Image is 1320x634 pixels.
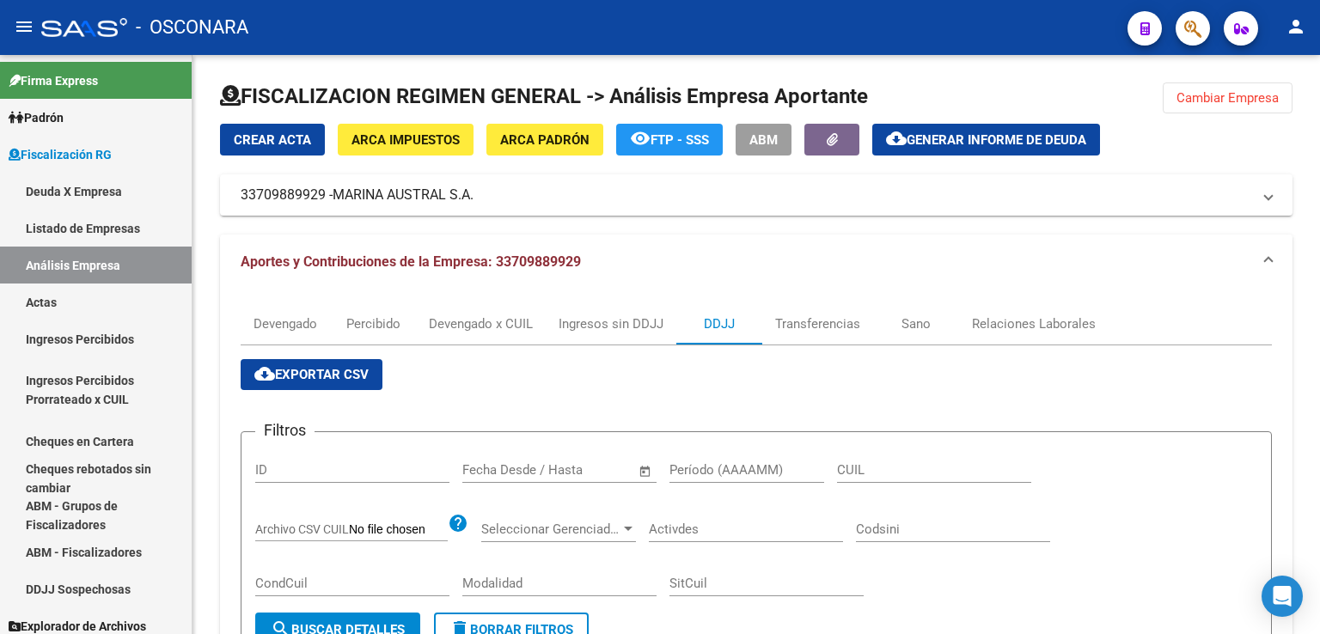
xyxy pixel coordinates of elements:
[241,359,382,390] button: Exportar CSV
[9,145,112,164] span: Fiscalización RG
[534,462,617,478] input: End date
[1262,576,1303,617] div: Open Intercom Messenger
[481,521,620,537] span: Seleccionar Gerenciador
[616,124,723,155] button: FTP - SSS
[1163,82,1292,113] button: Cambiar Empresa
[9,108,64,127] span: Padrón
[1286,16,1306,37] mat-icon: person
[234,132,311,148] span: Crear Acta
[872,124,1100,155] button: Generar informe de deuda
[220,174,1292,216] mat-expansion-panel-header: 33709889929 -MARINA AUSTRAL S.A.
[333,186,474,204] span: MARINA AUSTRAL S.A.
[907,132,1086,148] span: Generar informe de deuda
[704,314,735,333] div: DDJJ
[254,314,317,333] div: Devengado
[255,522,349,536] span: Archivo CSV CUIL
[462,462,518,478] input: Start date
[241,253,581,270] span: Aportes y Contribuciones de la Empresa: 33709889929
[736,124,791,155] button: ABM
[775,314,860,333] div: Transferencias
[255,418,315,442] h3: Filtros
[241,186,1251,204] mat-panel-title: 33709889929 -
[338,124,474,155] button: ARCA Impuestos
[254,367,369,382] span: Exportar CSV
[630,128,651,149] mat-icon: remove_red_eye
[254,363,275,384] mat-icon: cloud_download
[9,71,98,90] span: Firma Express
[220,235,1292,290] mat-expansion-panel-header: Aportes y Contribuciones de la Empresa: 33709889929
[14,16,34,37] mat-icon: menu
[901,314,931,333] div: Sano
[500,132,590,148] span: ARCA Padrón
[346,314,400,333] div: Percibido
[351,132,460,148] span: ARCA Impuestos
[651,132,709,148] span: FTP - SSS
[220,124,325,155] button: Crear Acta
[559,314,663,333] div: Ingresos sin DDJJ
[486,124,603,155] button: ARCA Padrón
[749,132,778,148] span: ABM
[972,314,1096,333] div: Relaciones Laborales
[136,9,248,46] span: - OSCONARA
[1176,90,1279,106] span: Cambiar Empresa
[429,314,533,333] div: Devengado x CUIL
[349,522,448,538] input: Archivo CSV CUIL
[636,461,656,481] button: Open calendar
[886,128,907,149] mat-icon: cloud_download
[448,513,468,533] mat-icon: help
[220,82,868,110] h1: FISCALIZACION REGIMEN GENERAL -> Análisis Empresa Aportante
